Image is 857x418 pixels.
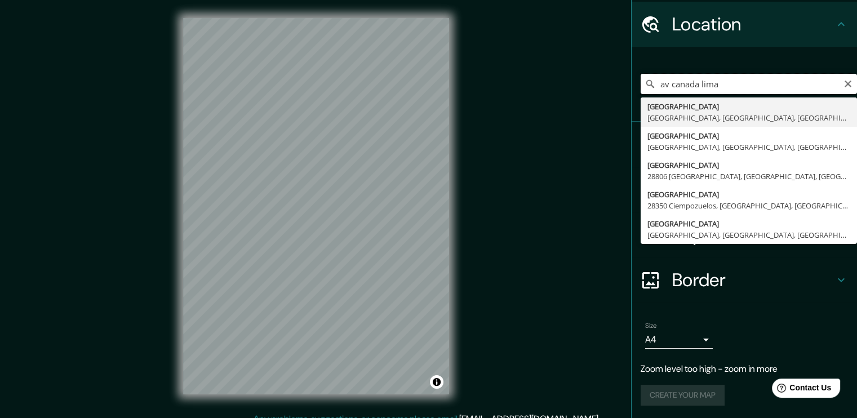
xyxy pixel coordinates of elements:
[641,362,848,376] p: Zoom level too high - zoom in more
[647,229,850,241] div: [GEOGRAPHIC_DATA], [GEOGRAPHIC_DATA], [GEOGRAPHIC_DATA]
[647,218,850,229] div: [GEOGRAPHIC_DATA]
[647,141,850,153] div: [GEOGRAPHIC_DATA], [GEOGRAPHIC_DATA], [GEOGRAPHIC_DATA]
[672,269,834,291] h4: Border
[647,171,850,182] div: 28806 [GEOGRAPHIC_DATA], [GEOGRAPHIC_DATA], [GEOGRAPHIC_DATA]
[647,101,850,112] div: [GEOGRAPHIC_DATA]
[647,112,850,123] div: [GEOGRAPHIC_DATA], [GEOGRAPHIC_DATA], [GEOGRAPHIC_DATA]
[647,159,850,171] div: [GEOGRAPHIC_DATA]
[647,200,850,211] div: 28350 Ciempozuelos, [GEOGRAPHIC_DATA], [GEOGRAPHIC_DATA]
[757,374,845,406] iframe: Help widget launcher
[632,212,857,257] div: Layout
[632,122,857,167] div: Pins
[645,321,657,331] label: Size
[647,130,850,141] div: [GEOGRAPHIC_DATA]
[430,375,443,389] button: Toggle attribution
[183,18,449,394] canvas: Map
[672,13,834,35] h4: Location
[632,167,857,212] div: Style
[672,224,834,246] h4: Layout
[645,331,713,349] div: A4
[641,74,857,94] input: Pick your city or area
[647,189,850,200] div: [GEOGRAPHIC_DATA]
[632,257,857,303] div: Border
[632,2,857,47] div: Location
[843,78,852,88] button: Clear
